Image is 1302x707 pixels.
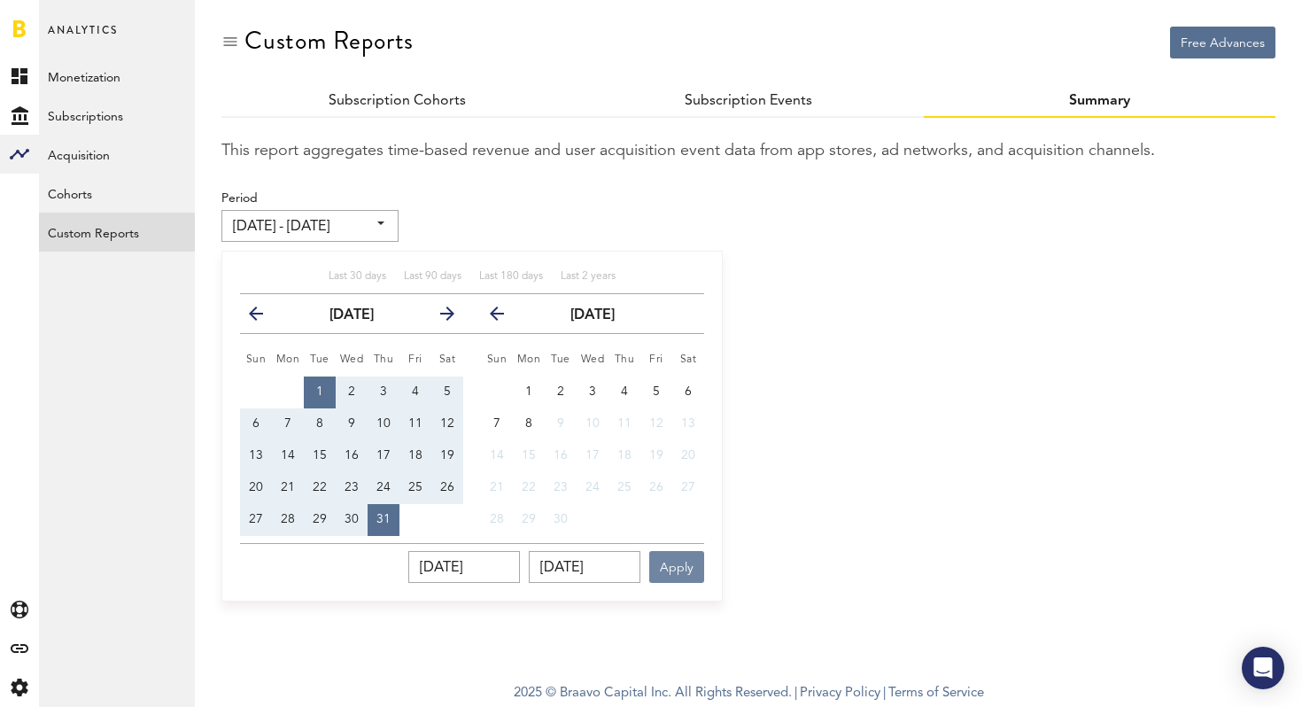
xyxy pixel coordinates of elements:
span: 25 [408,481,422,493]
small: Monday [517,354,541,365]
small: Friday [408,354,422,365]
small: Sunday [487,354,508,365]
span: 22 [522,481,536,493]
a: Summary [1069,94,1130,108]
input: __/__/____ [529,551,640,583]
button: 6 [672,377,704,408]
small: Thursday [615,354,635,365]
small: Wednesday [581,354,605,365]
span: 16 [554,449,568,462]
a: Monetization [39,57,195,96]
button: 22 [513,472,545,504]
span: 14 [490,449,504,462]
button: 2 [336,377,368,408]
span: 11 [617,417,632,430]
button: 15 [304,440,336,472]
span: 9 [348,417,355,430]
button: 14 [272,440,304,472]
strong: [DATE] [570,308,615,322]
span: 12 [440,417,454,430]
button: 21 [481,472,513,504]
span: 17 [585,449,600,462]
button: 27 [240,504,272,536]
button: 12 [431,408,463,440]
a: Subscription Cohorts [329,94,466,108]
button: 1 [304,377,336,408]
button: 9 [336,408,368,440]
span: 1 [525,385,532,398]
small: Saturday [439,354,456,365]
button: Apply [649,551,704,583]
button: 16 [545,440,577,472]
button: 26 [431,472,463,504]
button: 8 [304,408,336,440]
span: 18 [408,449,422,462]
button: 8 [513,408,545,440]
button: 24 [368,472,399,504]
button: 18 [608,440,640,472]
button: 22 [304,472,336,504]
button: 31 [368,504,399,536]
small: Sunday [246,354,267,365]
small: Monday [276,354,300,365]
button: 20 [240,472,272,504]
span: 5 [653,385,660,398]
span: 21 [281,481,295,493]
button: 13 [672,408,704,440]
button: 1 [513,377,545,408]
span: 17 [376,449,391,462]
span: 21 [490,481,504,493]
span: 26 [649,481,663,493]
span: 6 [252,417,260,430]
button: Free Advances [1170,27,1275,58]
button: 30 [336,504,368,536]
small: Tuesday [551,354,570,365]
span: 29 [313,513,327,525]
span: 19 [649,449,663,462]
a: Subscription Events [685,94,812,108]
span: 15 [313,449,327,462]
a: Privacy Policy [800,687,880,700]
button: 23 [336,472,368,504]
button: 29 [513,504,545,536]
a: Terms of Service [888,687,984,700]
button: 5 [431,377,463,408]
a: Acquisition [39,135,195,174]
div: This report aggregates time-based revenue and user acquisition event data from app stores, ad net... [221,140,1275,163]
span: 1 [316,385,323,398]
button: 10 [577,408,608,440]
span: 7 [284,417,291,430]
span: 14 [281,449,295,462]
span: 28 [281,513,295,525]
span: Last 30 days [329,271,386,282]
button: 11 [608,408,640,440]
span: 16 [345,449,359,462]
span: 4 [621,385,628,398]
span: 24 [376,481,391,493]
button: 14 [481,440,513,472]
span: 2 [557,385,564,398]
small: Tuesday [310,354,329,365]
button: 30 [545,504,577,536]
button: 3 [368,377,399,408]
span: 4 [412,385,419,398]
button: 7 [481,408,513,440]
button: 25 [608,472,640,504]
button: 27 [672,472,704,504]
span: 18 [617,449,632,462]
button: 9 [545,408,577,440]
span: 20 [681,449,695,462]
button: 24 [577,472,608,504]
span: 27 [249,513,263,525]
button: 12 [640,408,672,440]
small: Saturday [680,354,697,365]
button: 29 [304,504,336,536]
a: Subscriptions [39,96,195,135]
span: 30 [554,513,568,525]
span: Last 2 years [561,271,616,282]
span: 26 [440,481,454,493]
span: 2025 © Braavo Capital Inc. All Rights Reserved. [514,680,792,707]
span: Analytics [48,19,118,57]
button: 3 [577,377,608,408]
button: 21 [272,472,304,504]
